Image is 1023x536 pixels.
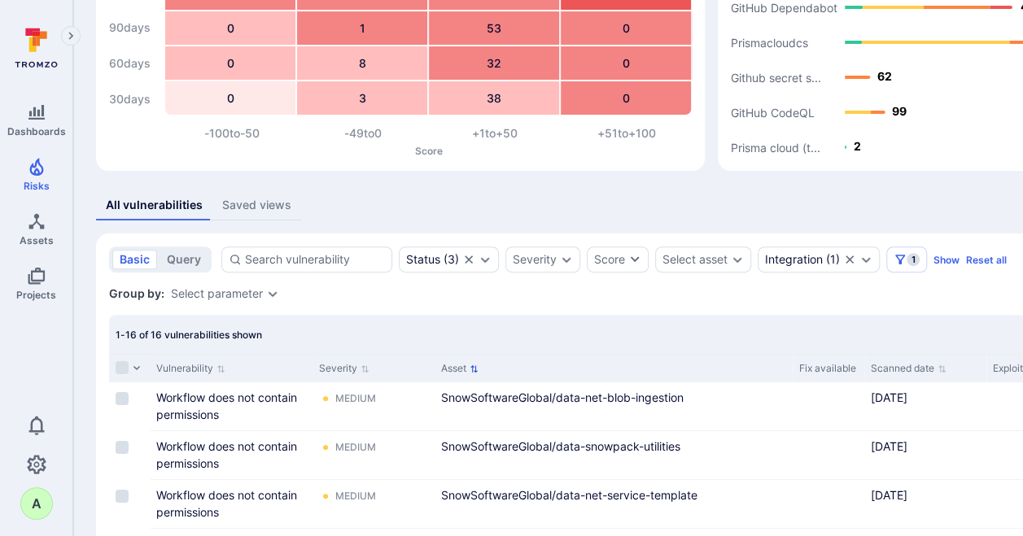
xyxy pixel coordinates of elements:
span: Select all rows [116,361,129,374]
p: Score [166,145,692,157]
span: Risks [24,180,50,192]
div: Cell for Asset [435,382,793,430]
button: Reset all [966,254,1007,266]
div: 3 [297,81,427,115]
text: 99 [892,104,907,118]
div: Cell for Vulnerability [150,480,313,528]
div: 0 [561,81,691,115]
div: 8 [297,46,427,80]
a: SnowSoftwareGlobal/data-net-blob-ingestion [441,390,684,404]
div: Cell for Severity [313,431,435,479]
span: Dashboards [7,125,66,137]
button: Integration(1) [765,253,840,266]
button: Expand navigation menu [61,26,81,46]
text: Prismacloudcs [731,36,808,50]
button: Expand dropdown [266,287,279,300]
button: Select parameter [171,287,263,300]
div: 53 [429,11,559,45]
div: 60 days [109,47,158,80]
a: SnowSoftwareGlobal/data-net-service-template [441,488,697,502]
button: Select asset [662,253,728,266]
div: Cell for Scanned date [864,431,986,479]
div: Cell for selection [109,431,150,479]
button: Score [587,246,649,272]
div: 30 days [109,83,158,115]
div: Cell for selection [109,480,150,528]
button: Filters [886,246,927,272]
div: Cell for Fix available [793,480,864,528]
div: [DATE] [871,389,980,406]
div: Cell for Vulnerability [150,382,313,430]
div: Cell for Severity [313,480,435,528]
a: Workflow does not contain permissions [156,488,297,519]
div: +51 to +100 [561,125,693,142]
div: +1 to +50 [429,125,561,142]
span: Projects [16,289,56,301]
button: Clear selection [843,253,856,266]
button: Sort by Vulnerability [156,362,225,375]
input: Search vulnerability [245,251,385,268]
button: A [20,487,53,520]
button: Sort by Severity [319,362,369,375]
div: Medium [335,441,376,454]
button: basic [112,250,157,269]
button: Sort by Scanned date [871,362,946,375]
div: Cell for Asset [435,431,793,479]
div: Integration [765,253,823,266]
span: Select row [116,441,129,454]
text: GitHub CodeQL [731,106,815,120]
div: Cell for Fix available [793,431,864,479]
span: 1-16 of 16 vulnerabilities shown [116,329,262,341]
div: Cell for Scanned date [864,382,986,430]
div: All vulnerabilities [106,197,203,213]
a: Workflow does not contain permissions [156,439,297,470]
div: Cell for Scanned date [864,480,986,528]
div: andras.nemes@snowsoftware.com [20,487,53,520]
div: 1 [297,11,427,45]
button: Expand dropdown [560,253,573,266]
div: ( 3 ) [406,253,459,266]
div: [DATE] [871,438,980,455]
button: Status(3) [406,253,459,266]
button: Severity [513,253,557,266]
div: 0 [165,81,295,115]
button: Clear selection [462,253,475,266]
div: 0 [561,46,691,80]
div: 38 [429,81,559,115]
div: grouping parameters [171,287,279,300]
button: Expand dropdown [479,253,492,266]
div: 90 days [109,11,158,44]
text: 62 [877,69,892,83]
span: 1 [907,253,920,266]
div: Score [594,251,625,268]
span: Assets [20,234,54,246]
div: Medium [335,392,376,405]
button: Expand dropdown [859,253,872,266]
div: Cell for Asset [435,480,793,528]
span: Select row [116,392,129,405]
text: Github secret s... [731,71,821,85]
text: GitHub Dependabot [731,1,837,15]
a: SnowSoftwareGlobal/data-snowpack-utilities [441,439,680,453]
div: Saved views [222,197,291,213]
div: Medium [335,490,376,503]
div: 0 [165,11,295,45]
div: Cell for Fix available [793,382,864,430]
div: Cell for Severity [313,382,435,430]
div: Cell for selection [109,382,150,430]
div: 0 [165,46,295,80]
span: Select row [116,490,129,503]
text: 2 [854,139,861,153]
i: Expand navigation menu [65,29,77,43]
div: Status [406,253,440,266]
div: ( 1 ) [765,253,840,266]
div: [DATE] [871,486,980,503]
span: Group by: [109,285,164,302]
div: Fix available [799,361,858,376]
button: Sort by Asset [441,362,479,375]
button: Show [933,254,960,266]
div: -100 to -50 [166,125,298,142]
